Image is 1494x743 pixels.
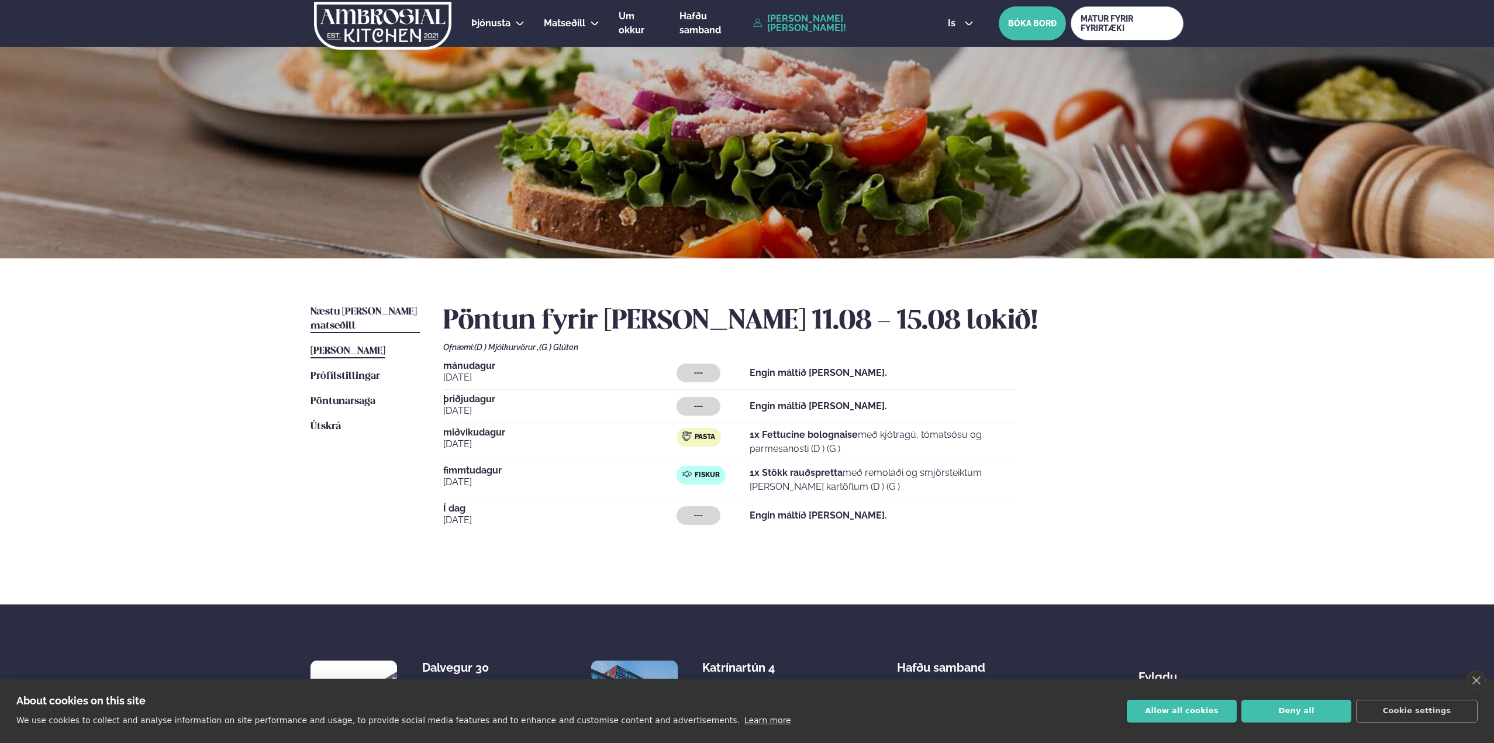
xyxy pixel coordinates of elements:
[443,404,677,418] span: [DATE]
[619,11,644,36] span: Um okkur
[1241,700,1351,723] button: Deny all
[443,513,677,527] span: [DATE]
[443,428,677,437] span: miðvikudagur
[694,511,703,520] span: ---
[1127,700,1237,723] button: Allow all cookies
[310,396,375,406] span: Pöntunarsaga
[750,400,887,412] strong: Engin máltíð [PERSON_NAME].
[310,395,375,409] a: Pöntunarsaga
[422,661,515,675] div: Dalvegur 30
[16,716,740,725] p: We use cookies to collect and analyse information on site performance and usage, to provide socia...
[310,371,380,381] span: Prófílstillingar
[310,307,417,331] span: Næstu [PERSON_NAME] matseðill
[702,661,795,675] div: Katrínartún 4
[310,369,380,383] a: Prófílstillingar
[443,395,677,404] span: þriðjudagur
[679,9,747,37] a: Hafðu samband
[679,11,721,36] span: Hafðu samband
[443,371,677,385] span: [DATE]
[948,19,959,28] span: is
[897,651,985,675] span: Hafðu samband
[471,16,510,30] a: Þjónusta
[750,428,1016,456] p: með kjötragú, tómatsósu og parmesanosti (D ) (G )
[474,343,539,352] span: (D ) Mjólkurvörur ,
[1071,6,1184,40] a: MATUR FYRIR FYRIRTÆKI
[310,346,385,356] span: [PERSON_NAME]
[750,510,887,521] strong: Engin máltíð [PERSON_NAME].
[619,9,660,37] a: Um okkur
[695,471,720,480] span: Fiskur
[750,429,858,440] strong: 1x Fettucine bolognaise
[1467,671,1486,690] a: close
[1356,700,1478,723] button: Cookie settings
[694,402,703,411] span: ---
[750,367,887,378] strong: Engin máltíð [PERSON_NAME].
[753,14,921,33] a: [PERSON_NAME] [PERSON_NAME]!
[999,6,1066,40] button: BÓKA BORÐ
[682,469,692,479] img: fish.svg
[682,431,692,441] img: pasta.svg
[16,694,146,707] strong: About cookies on this site
[443,504,677,513] span: Í dag
[750,467,843,478] strong: 1x Stökk rauðspretta
[471,18,510,29] span: Þjónusta
[939,19,982,28] button: is
[695,433,715,442] span: Pasta
[310,344,385,358] a: [PERSON_NAME]
[750,466,1016,494] p: með remolaði og smjörsteiktum [PERSON_NAME] kartöflum (D ) (G )
[443,361,677,371] span: mánudagur
[744,716,791,725] a: Learn more
[694,368,703,378] span: ---
[310,420,341,434] a: Útskrá
[313,2,453,50] img: logo
[443,475,677,489] span: [DATE]
[544,16,585,30] a: Matseðill
[1138,661,1184,698] div: Fylgdu okkur
[443,343,1184,352] div: Ofnæmi:
[539,343,578,352] span: (G ) Glúten
[310,305,420,333] a: Næstu [PERSON_NAME] matseðill
[443,437,677,451] span: [DATE]
[310,421,341,431] span: Útskrá
[443,305,1184,338] h2: Pöntun fyrir [PERSON_NAME] 11.08 - 15.08 lokið!
[443,466,677,475] span: fimmtudagur
[544,18,585,29] span: Matseðill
